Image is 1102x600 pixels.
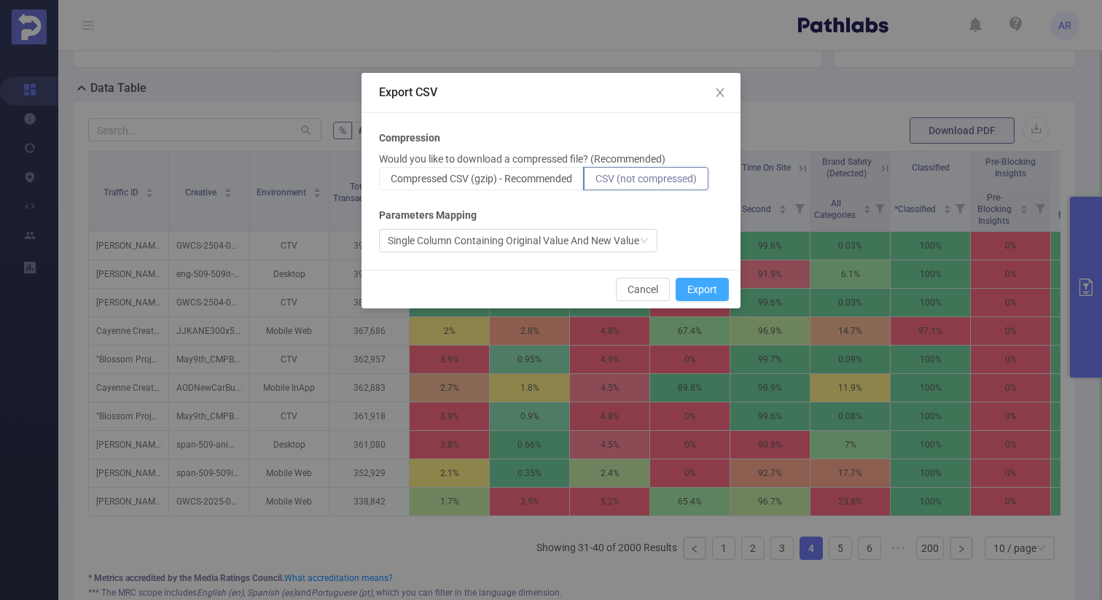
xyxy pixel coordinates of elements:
[379,208,477,223] b: Parameters Mapping
[700,73,740,114] button: Close
[379,85,723,101] div: Export CSV
[676,278,729,301] button: Export
[379,130,440,146] b: Compression
[379,152,665,167] p: Would you like to download a compressed file? (Recommended)
[595,173,697,184] span: CSV (not compressed)
[616,278,670,301] button: Cancel
[714,87,726,98] i: icon: close
[391,173,572,184] span: Compressed CSV (gzip) - Recommended
[388,230,639,252] div: Single Column Containing Original Value And New Value
[640,236,649,246] i: icon: down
